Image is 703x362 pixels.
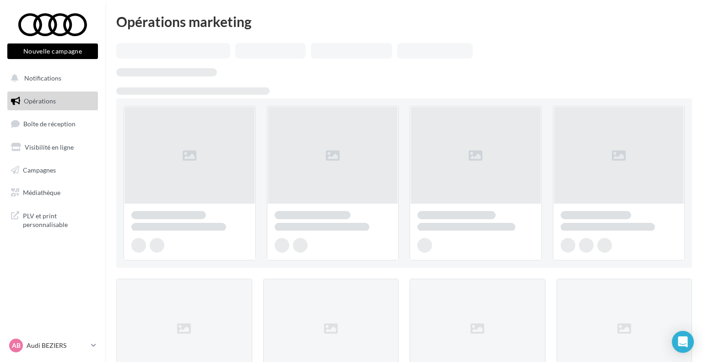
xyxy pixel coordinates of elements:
span: Opérations [24,97,56,105]
button: Nouvelle campagne [7,43,98,59]
span: Campagnes [23,166,56,173]
span: AB [12,341,21,350]
span: Médiathèque [23,189,60,196]
a: Opérations [5,92,100,111]
a: Boîte de réception [5,114,100,134]
a: Médiathèque [5,183,100,202]
span: Boîte de réception [23,120,76,128]
a: Campagnes [5,161,100,180]
a: PLV et print personnalisable [5,206,100,233]
div: Open Intercom Messenger [672,331,694,353]
span: PLV et print personnalisable [23,210,94,229]
div: Opérations marketing [116,15,692,28]
span: Notifications [24,74,61,82]
a: AB Audi BEZIERS [7,337,98,354]
a: Visibilité en ligne [5,138,100,157]
p: Audi BEZIERS [27,341,87,350]
span: Visibilité en ligne [25,143,74,151]
button: Notifications [5,69,96,88]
